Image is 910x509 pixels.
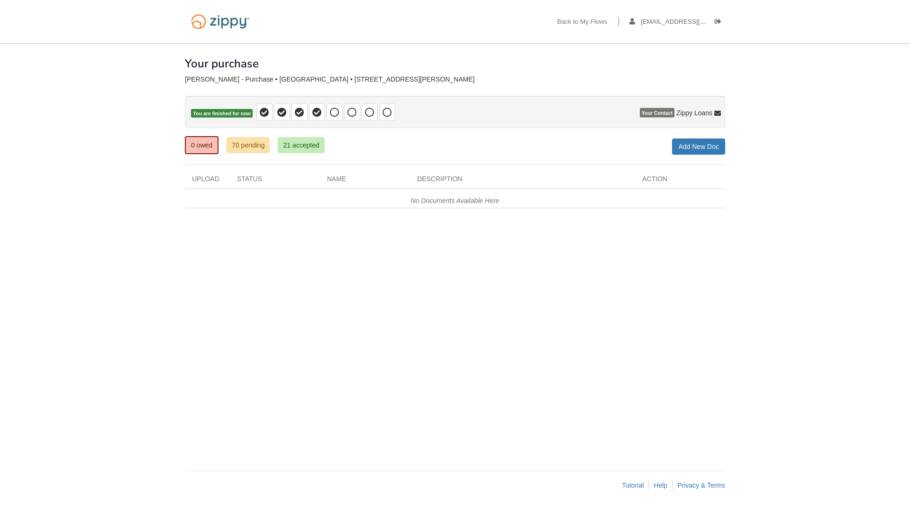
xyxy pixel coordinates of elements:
[185,9,255,34] img: Logo
[629,18,749,28] a: edit profile
[320,174,410,188] div: Name
[676,108,712,118] span: Zippy Loans
[641,18,749,25] span: aaboley88@icloud.com
[185,174,230,188] div: Upload
[635,174,725,188] div: Action
[185,136,218,154] a: 0 owed
[622,481,644,489] a: Tutorial
[227,137,270,153] a: 70 pending
[185,75,725,83] div: [PERSON_NAME] - Purchase • [GEOGRAPHIC_DATA] • [STREET_ADDRESS][PERSON_NAME]
[654,481,667,489] a: Help
[640,108,674,118] span: Your Contact
[410,174,635,188] div: Description
[557,18,607,28] a: Back to My Flows
[672,139,725,155] a: Add New Doc
[191,109,253,118] span: You are finished for now
[230,174,320,188] div: Status
[185,57,259,70] h1: Your purchase
[411,197,500,204] em: No Documents Available Here
[278,137,324,153] a: 21 accepted
[715,18,725,28] a: Log out
[677,481,725,489] a: Privacy & Terms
